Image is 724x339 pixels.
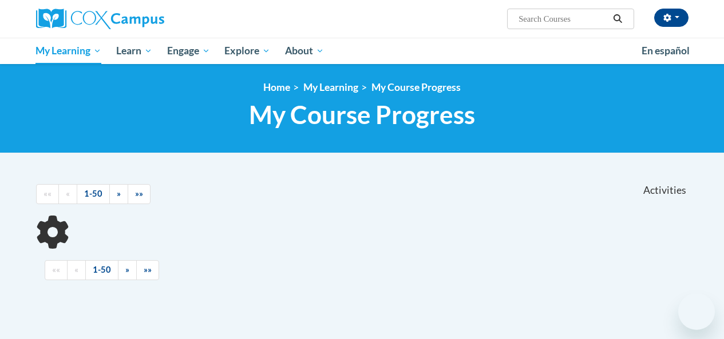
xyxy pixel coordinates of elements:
[249,99,475,130] span: My Course Progress
[77,184,110,204] a: 1-50
[67,260,86,280] a: Previous
[36,9,164,29] img: Cox Campus
[35,44,101,58] span: My Learning
[144,265,152,274] span: »»
[160,38,217,64] a: Engage
[303,81,358,93] a: My Learning
[36,9,242,29] a: Cox Campus
[85,260,118,280] a: 1-50
[66,189,70,198] span: «
[128,184,151,204] a: End
[118,260,137,280] a: Next
[74,265,78,274] span: «
[642,45,690,57] span: En español
[29,38,109,64] a: My Learning
[117,189,121,198] span: »
[58,184,77,204] a: Previous
[125,265,129,274] span: »
[136,260,159,280] a: End
[217,38,278,64] a: Explore
[45,260,68,280] a: Begining
[135,189,143,198] span: »»
[36,184,59,204] a: Begining
[678,293,715,330] iframe: Button to launch messaging window
[517,12,609,26] input: Search Courses
[278,38,331,64] a: About
[371,81,461,93] a: My Course Progress
[116,44,152,58] span: Learn
[109,184,128,204] a: Next
[634,39,697,63] a: En español
[109,38,160,64] a: Learn
[285,44,324,58] span: About
[167,44,210,58] span: Engage
[643,184,686,197] span: Activities
[609,12,626,26] button: Search
[224,44,270,58] span: Explore
[263,81,290,93] a: Home
[52,265,60,274] span: ««
[27,38,697,64] div: Main menu
[43,189,52,198] span: ««
[654,9,689,27] button: Account Settings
